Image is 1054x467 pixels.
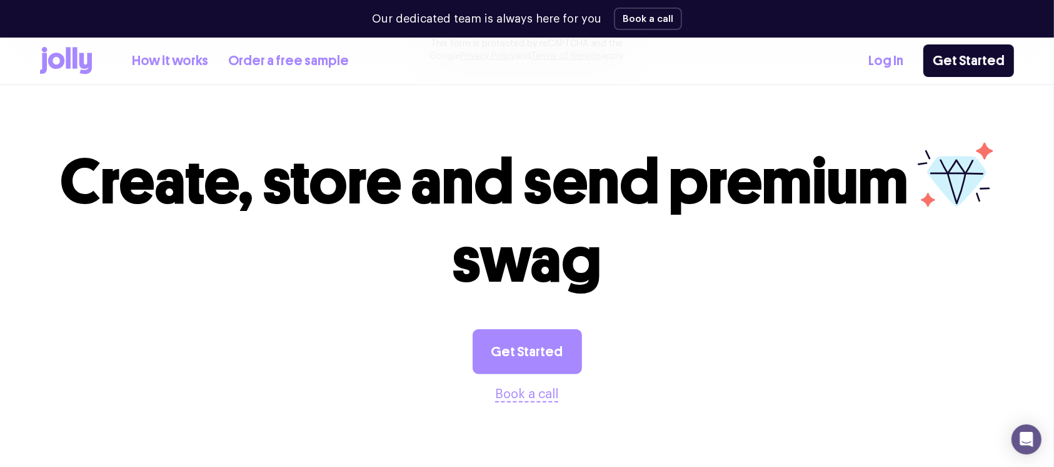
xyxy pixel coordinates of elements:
[473,329,582,374] a: Get Started
[228,51,349,71] a: Order a free sample
[1011,424,1041,454] div: Open Intercom Messenger
[372,11,601,28] p: Our dedicated team is always here for you
[614,8,682,30] button: Book a call
[453,222,602,298] span: swag
[923,44,1014,77] a: Get Started
[132,51,208,71] a: How it works
[496,384,559,404] button: Book a call
[868,51,903,71] a: Log In
[60,144,908,220] span: Create, store and send premium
